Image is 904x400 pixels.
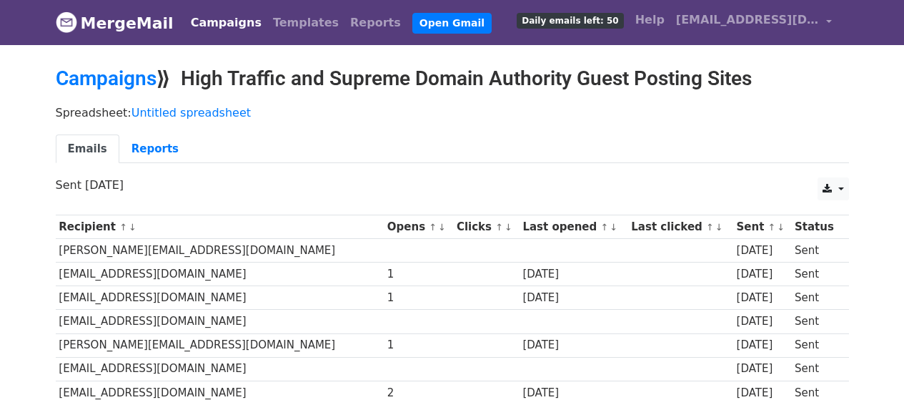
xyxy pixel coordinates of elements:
[384,215,453,239] th: Opens
[412,13,492,34] a: Open Gmail
[453,215,520,239] th: Clicks
[791,239,841,263] td: Sent
[119,135,191,164] a: Reports
[791,357,841,381] td: Sent
[56,177,849,192] p: Sent [DATE]
[131,106,251,119] a: Untitled spreadsheet
[600,222,608,233] a: ↑
[387,337,449,353] div: 1
[737,361,788,377] div: [DATE]
[706,222,714,233] a: ↑
[56,105,849,120] p: Spreadsheet:
[56,286,384,310] td: [EMAIL_ADDRESS][DOMAIN_NAME]
[737,266,788,283] div: [DATE]
[119,222,127,233] a: ↑
[768,222,776,233] a: ↑
[791,263,841,286] td: Sent
[387,290,449,306] div: 1
[520,215,628,239] th: Last opened
[438,222,446,233] a: ↓
[737,337,788,353] div: [DATE]
[737,313,788,330] div: [DATE]
[56,333,384,357] td: [PERSON_NAME][EMAIL_ADDRESS][DOMAIN_NAME]
[522,290,624,306] div: [DATE]
[630,6,670,34] a: Help
[56,357,384,381] td: [EMAIL_ADDRESS][DOMAIN_NAME]
[791,310,841,333] td: Sent
[56,11,77,33] img: MergeMail logo
[517,13,623,29] span: Daily emails left: 50
[628,215,733,239] th: Last clicked
[505,222,512,233] a: ↓
[387,266,449,283] div: 1
[56,310,384,333] td: [EMAIL_ADDRESS][DOMAIN_NAME]
[344,9,407,37] a: Reports
[56,135,119,164] a: Emails
[495,222,503,233] a: ↑
[56,67,849,91] h2: ⟫ High Traffic and Supreme Domain Authority Guest Posting Sites
[676,11,819,29] span: [EMAIL_ADDRESS][DOMAIN_NAME]
[56,8,174,38] a: MergeMail
[777,222,785,233] a: ↓
[715,222,723,233] a: ↓
[56,239,384,263] td: [PERSON_NAME][EMAIL_ADDRESS][DOMAIN_NAME]
[791,333,841,357] td: Sent
[429,222,437,233] a: ↑
[737,243,788,259] div: [DATE]
[129,222,136,233] a: ↓
[737,290,788,306] div: [DATE]
[791,286,841,310] td: Sent
[267,9,344,37] a: Templates
[522,266,624,283] div: [DATE]
[670,6,838,39] a: [EMAIL_ADDRESS][DOMAIN_NAME]
[610,222,617,233] a: ↓
[522,337,624,353] div: [DATE]
[733,215,791,239] th: Sent
[185,9,267,37] a: Campaigns
[791,215,841,239] th: Status
[56,215,384,239] th: Recipient
[511,6,629,34] a: Daily emails left: 50
[56,67,157,90] a: Campaigns
[56,263,384,286] td: [EMAIL_ADDRESS][DOMAIN_NAME]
